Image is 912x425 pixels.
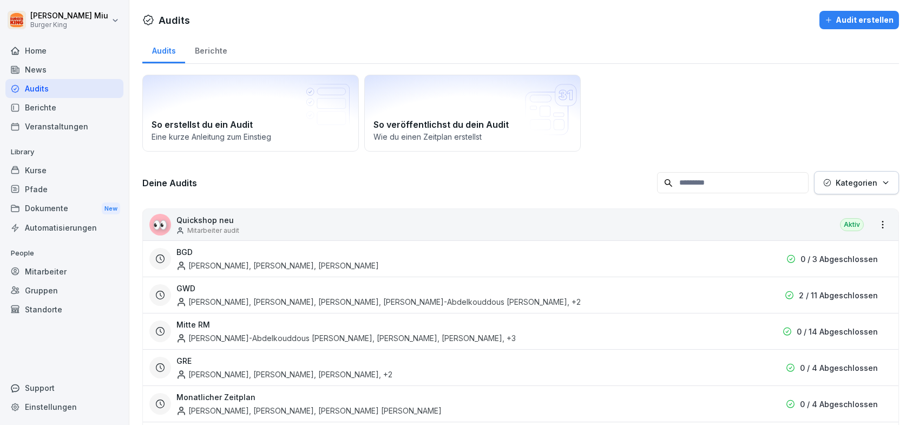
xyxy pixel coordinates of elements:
div: [PERSON_NAME], [PERSON_NAME], [PERSON_NAME], [PERSON_NAME]-Abdelkouddous [PERSON_NAME] , +2 [176,296,581,308]
a: Kurse [5,161,123,180]
p: [PERSON_NAME] Miu [30,11,108,21]
a: Veranstaltungen [5,117,123,136]
a: Einstellungen [5,397,123,416]
a: Mitarbeiter [5,262,123,281]
div: [PERSON_NAME], [PERSON_NAME], [PERSON_NAME] [176,260,379,271]
a: Gruppen [5,281,123,300]
a: Automatisierungen [5,218,123,237]
a: Audits [142,36,185,63]
p: 2 / 11 Abgeschlossen [799,290,878,301]
a: Home [5,41,123,60]
p: Library [5,143,123,161]
button: Kategorien [814,171,899,194]
p: 0 / 4 Abgeschlossen [800,398,878,410]
div: Aktiv [840,218,864,231]
h1: Audits [159,13,190,28]
h3: GWD [176,283,195,294]
div: [PERSON_NAME], [PERSON_NAME], [PERSON_NAME] , +2 [176,369,392,380]
div: Dokumente [5,199,123,219]
p: 0 / 14 Abgeschlossen [797,326,878,337]
p: Wie du einen Zeitplan erstellst [373,131,572,142]
h3: Deine Audits [142,177,652,189]
div: Audit erstellen [825,14,894,26]
h2: So veröffentlichst du dein Audit [373,118,572,131]
p: Mitarbeiter audit [187,226,239,236]
h3: BGD [176,246,193,258]
a: Berichte [5,98,123,117]
div: [PERSON_NAME], [PERSON_NAME], [PERSON_NAME] [PERSON_NAME] [176,405,442,416]
div: New [102,202,120,215]
a: Audits [5,79,123,98]
a: DokumenteNew [5,199,123,219]
a: News [5,60,123,79]
a: Standorte [5,300,123,319]
a: So erstellst du ein AuditEine kurze Anleitung zum Einstieg [142,75,359,152]
p: Eine kurze Anleitung zum Einstieg [152,131,350,142]
p: Kategorien [836,177,877,188]
h3: Mitte RM [176,319,210,330]
div: [PERSON_NAME]-Abdelkouddous [PERSON_NAME], [PERSON_NAME], [PERSON_NAME] , +3 [176,332,516,344]
p: 0 / 4 Abgeschlossen [800,362,878,374]
a: Berichte [185,36,237,63]
h3: GRE [176,355,192,367]
h2: So erstellst du ein Audit [152,118,350,131]
p: People [5,245,123,262]
h3: Monatlicher Zeitplan [176,391,255,403]
p: Quickshop neu [176,214,239,226]
a: So veröffentlichst du dein AuditWie du einen Zeitplan erstellst [364,75,581,152]
div: 👀 [149,214,171,236]
div: Support [5,378,123,397]
p: Burger King [30,21,108,29]
p: 0 / 3 Abgeschlossen [801,253,878,265]
button: Audit erstellen [819,11,899,29]
a: Pfade [5,180,123,199]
